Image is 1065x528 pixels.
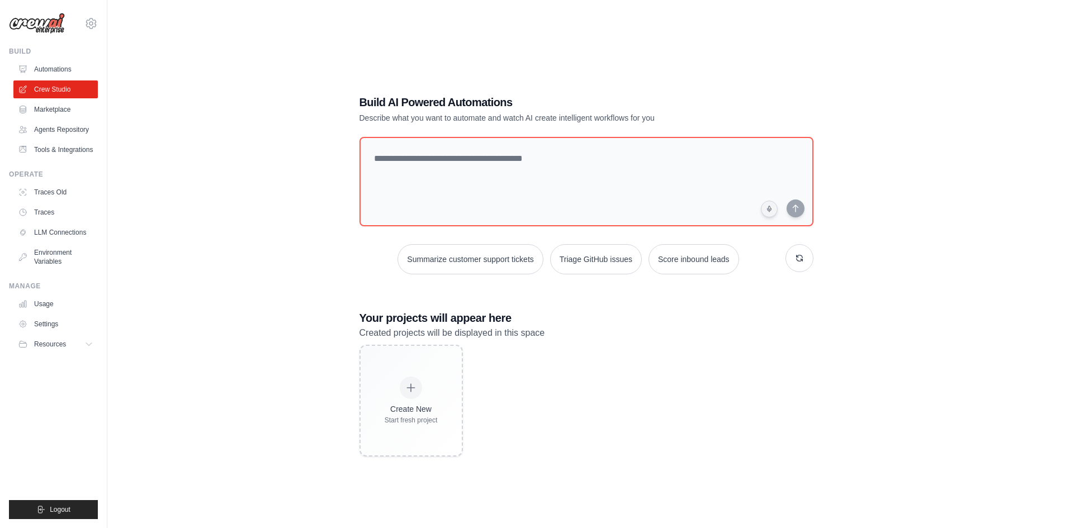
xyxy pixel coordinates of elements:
[13,244,98,270] a: Environment Variables
[13,315,98,333] a: Settings
[9,170,98,179] div: Operate
[785,244,813,272] button: Get new suggestions
[13,223,98,241] a: LLM Connections
[13,141,98,159] a: Tools & Integrations
[761,201,778,217] button: Click to speak your automation idea
[13,121,98,139] a: Agents Repository
[9,282,98,291] div: Manage
[13,183,98,201] a: Traces Old
[13,60,98,78] a: Automations
[385,416,438,425] div: Start fresh project
[359,326,813,340] p: Created projects will be displayed in this space
[13,335,98,353] button: Resources
[550,244,642,274] button: Triage GitHub issues
[359,94,735,110] h1: Build AI Powered Automations
[9,47,98,56] div: Build
[13,80,98,98] a: Crew Studio
[13,101,98,118] a: Marketplace
[385,403,438,415] div: Create New
[9,13,65,34] img: Logo
[359,112,735,123] p: Describe what you want to automate and watch AI create intelligent workflows for you
[34,340,66,349] span: Resources
[9,500,98,519] button: Logout
[397,244,543,274] button: Summarize customer support tickets
[649,244,739,274] button: Score inbound leads
[13,203,98,221] a: Traces
[13,295,98,313] a: Usage
[359,310,813,326] h3: Your projects will appear here
[50,505,70,514] span: Logout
